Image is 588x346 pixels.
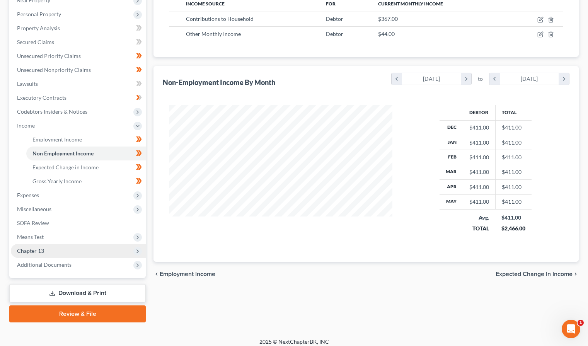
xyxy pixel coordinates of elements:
span: to [478,75,483,83]
span: For [326,1,336,7]
span: Codebtors Insiders & Notices [17,108,87,115]
i: chevron_left [153,271,160,277]
a: Lawsuits [11,77,146,91]
a: Unsecured Priority Claims [11,49,146,63]
th: Total [495,105,532,120]
span: $367.00 [378,15,398,22]
td: $411.00 [495,135,532,150]
span: Additional Documents [17,261,72,268]
i: chevron_right [461,73,471,85]
i: chevron_left [392,73,402,85]
span: $44.00 [378,31,395,37]
span: Means Test [17,234,44,240]
div: [DATE] [500,73,559,85]
span: 1 [578,320,584,326]
a: SOFA Review [11,216,146,230]
span: Income Source [186,1,225,7]
div: $411.00 [469,198,489,206]
th: Feb [440,150,463,165]
span: Expected Change in Income [32,164,99,170]
a: Expected Change in Income [26,160,146,174]
span: Debtor [326,15,343,22]
th: Apr [440,180,463,194]
iframe: Intercom live chat [562,320,580,338]
div: $411.00 [469,183,489,191]
div: $411.00 [469,168,489,176]
a: Property Analysis [11,21,146,35]
th: Jan [440,135,463,150]
a: Secured Claims [11,35,146,49]
i: chevron_right [559,73,569,85]
span: Secured Claims [17,39,54,45]
span: Lawsuits [17,80,38,87]
span: Expected Change in Income [496,271,573,277]
th: May [440,194,463,209]
span: Executory Contracts [17,94,66,101]
span: Chapter 13 [17,247,44,254]
a: Review & File [9,305,146,322]
span: Other Monthly Income [186,31,241,37]
div: $411.00 [469,139,489,147]
div: $411.00 [501,214,525,222]
th: Mar [440,165,463,179]
td: $411.00 [495,180,532,194]
span: Employment Income [160,271,215,277]
a: Non Employment Income [26,147,146,160]
th: Debtor [463,105,495,120]
span: Property Analysis [17,25,60,31]
div: $411.00 [469,124,489,131]
span: Income [17,122,35,129]
span: Expenses [17,192,39,198]
div: $411.00 [469,153,489,161]
div: Non-Employment Income By Month [163,78,275,87]
td: $411.00 [495,165,532,179]
span: Employment Income [32,136,82,143]
th: Dec [440,120,463,135]
span: SOFA Review [17,220,49,226]
button: Expected Change in Income chevron_right [496,271,579,277]
span: Contributions to Household [186,15,254,22]
td: $411.00 [495,120,532,135]
i: chevron_right [573,271,579,277]
a: Download & Print [9,284,146,302]
td: $411.00 [495,150,532,165]
a: Executory Contracts [11,91,146,105]
div: [DATE] [402,73,461,85]
span: Current Monthly Income [378,1,443,7]
span: Unsecured Nonpriority Claims [17,66,91,73]
a: Unsecured Nonpriority Claims [11,63,146,77]
span: Unsecured Priority Claims [17,53,81,59]
div: Avg. [469,214,489,222]
span: Non Employment Income [32,150,94,157]
a: Employment Income [26,133,146,147]
span: Debtor [326,31,343,37]
span: Gross Yearly Income [32,178,82,184]
button: chevron_left Employment Income [153,271,215,277]
td: $411.00 [495,194,532,209]
span: Personal Property [17,11,61,17]
div: TOTAL [469,225,489,232]
div: $2,466.00 [501,225,525,232]
i: chevron_left [489,73,500,85]
a: Gross Yearly Income [26,174,146,188]
span: Miscellaneous [17,206,51,212]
